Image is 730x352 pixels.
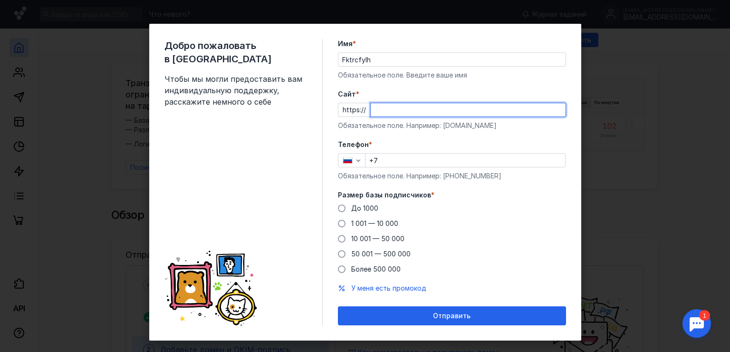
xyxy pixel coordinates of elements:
[338,306,566,325] button: Отправить
[338,140,369,149] span: Телефон
[338,121,566,130] div: Обязательное поле. Например: [DOMAIN_NAME]
[351,235,404,243] span: 10 001 — 50 000
[338,39,353,49] span: Имя
[164,73,307,108] span: Чтобы мы могли предоставить вам индивидуальную поддержку, расскажите немного о себе
[433,312,471,320] span: Отправить
[338,171,566,181] div: Обязательное поле. Например: [PHONE_NUMBER]
[351,284,426,293] button: У меня есть промокод
[351,250,411,258] span: 50 001 — 500 000
[164,39,307,66] span: Добро пожаловать в [GEOGRAPHIC_DATA]
[351,219,398,227] span: 1 001 — 10 000
[351,265,401,273] span: Более 500 000
[338,89,356,99] span: Cайт
[338,190,431,200] span: Размер базы подписчиков
[351,204,378,212] span: До 1000
[338,70,566,80] div: Обязательное поле. Введите ваше имя
[21,6,32,16] div: 1
[351,284,426,292] span: У меня есть промокод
